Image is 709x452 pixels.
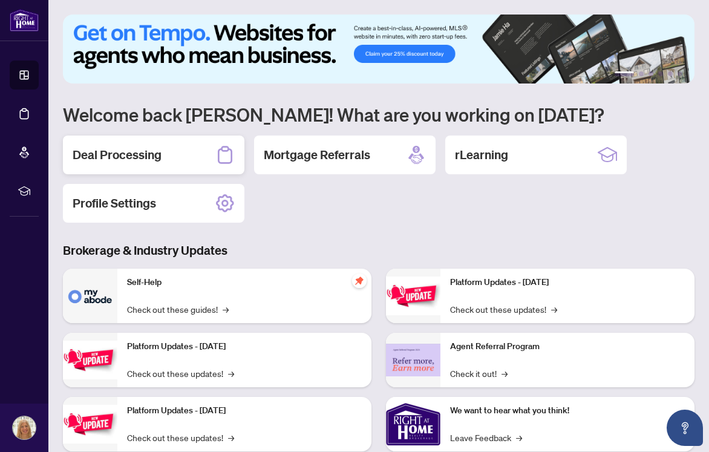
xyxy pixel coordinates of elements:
[649,71,653,76] button: 3
[658,71,663,76] button: 4
[73,146,162,163] h2: Deal Processing
[127,367,234,380] a: Check out these updates!→
[615,71,634,76] button: 1
[127,276,362,289] p: Self-Help
[450,303,557,316] a: Check out these updates!→
[502,367,508,380] span: →
[63,341,117,379] img: Platform Updates - September 16, 2025
[678,71,682,76] button: 6
[127,404,362,418] p: Platform Updates - [DATE]
[386,397,440,451] img: We want to hear what you think!
[63,242,694,259] h3: Brokerage & Industry Updates
[13,416,36,439] img: Profile Icon
[386,277,440,315] img: Platform Updates - June 23, 2025
[264,146,370,163] h2: Mortgage Referrals
[352,273,367,288] span: pushpin
[127,431,234,444] a: Check out these updates!→
[63,15,694,84] img: Slide 0
[127,340,362,353] p: Platform Updates - [DATE]
[450,367,508,380] a: Check it out!→
[63,269,117,323] img: Self-Help
[450,276,685,289] p: Platform Updates - [DATE]
[639,71,644,76] button: 2
[228,431,234,444] span: →
[63,405,117,443] img: Platform Updates - July 21, 2025
[667,410,703,446] button: Open asap
[10,9,39,31] img: logo
[223,303,229,316] span: →
[63,103,694,126] h1: Welcome back [PERSON_NAME]! What are you working on [DATE]?
[450,340,685,353] p: Agent Referral Program
[228,367,234,380] span: →
[73,195,156,212] h2: Profile Settings
[551,303,557,316] span: →
[450,431,522,444] a: Leave Feedback→
[386,344,440,377] img: Agent Referral Program
[455,146,508,163] h2: rLearning
[668,71,673,76] button: 5
[127,303,229,316] a: Check out these guides!→
[450,404,685,418] p: We want to hear what you think!
[516,431,522,444] span: →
